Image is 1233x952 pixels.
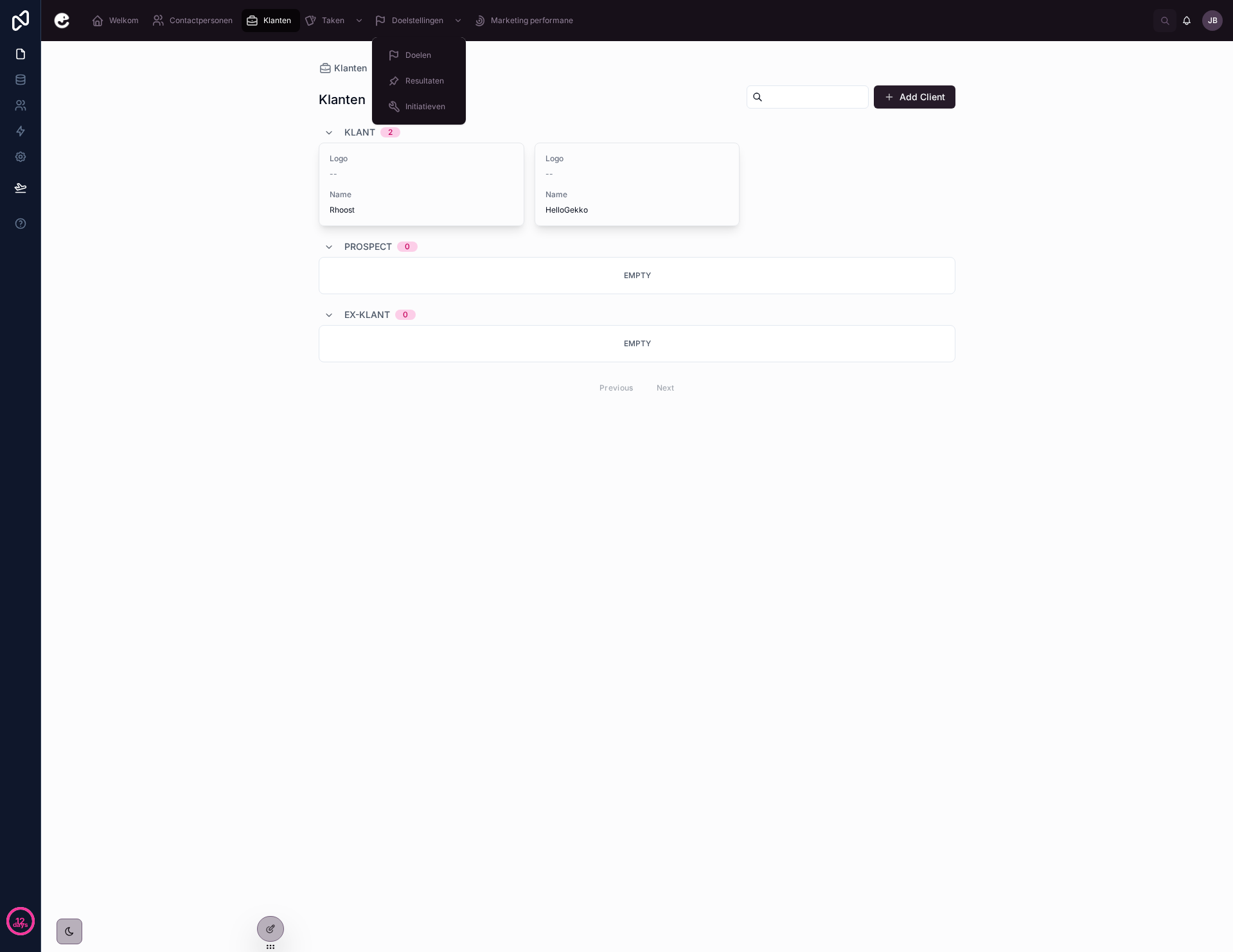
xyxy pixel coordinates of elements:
a: Resultaten [380,69,458,93]
span: Resultaten [405,76,444,86]
span: Doelen [405,50,431,60]
span: Klanten [334,62,367,75]
span: Klant [344,126,375,139]
span: Empty [624,339,651,348]
span: Logo [330,154,513,164]
a: Initiatieven [380,95,458,118]
div: scrollable content [82,6,1153,35]
a: Klanten [242,9,300,32]
a: Marketing performane [469,9,582,32]
p: 12 [15,915,25,928]
span: Name [330,190,513,200]
span: Initiatieven [405,101,445,112]
div: 2 [388,127,393,137]
img: App logo [51,10,72,31]
span: Empty [624,270,651,280]
span: Contactpersonen [170,15,233,26]
a: Welkom [87,9,148,32]
span: JB [1208,15,1218,26]
a: Logo--NameRhoost [319,143,524,226]
span: HelloGekko [546,205,729,215]
a: Logo--NameHelloGekko [535,143,740,226]
span: Doelstellingen [392,15,443,26]
span: Ex-klant [344,308,390,321]
p: days [13,920,28,930]
span: -- [546,169,553,179]
a: Contactpersonen [148,9,242,32]
a: Taken [300,9,370,32]
a: Doelen [380,44,458,67]
h1: Klanten [319,91,366,109]
span: Marketing performane [491,15,573,26]
span: -- [330,169,337,179]
a: Klanten [319,62,367,75]
span: Rhoost [330,205,513,215]
a: Doelstellingen [370,9,469,32]
span: Taken [322,15,344,26]
span: Prospect [344,240,392,253]
div: 0 [405,242,410,252]
span: Name [546,190,729,200]
span: Klanten [263,15,291,26]
span: Welkom [109,15,139,26]
span: Logo [546,154,729,164]
button: Add Client [874,85,955,109]
div: 0 [403,310,408,320]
